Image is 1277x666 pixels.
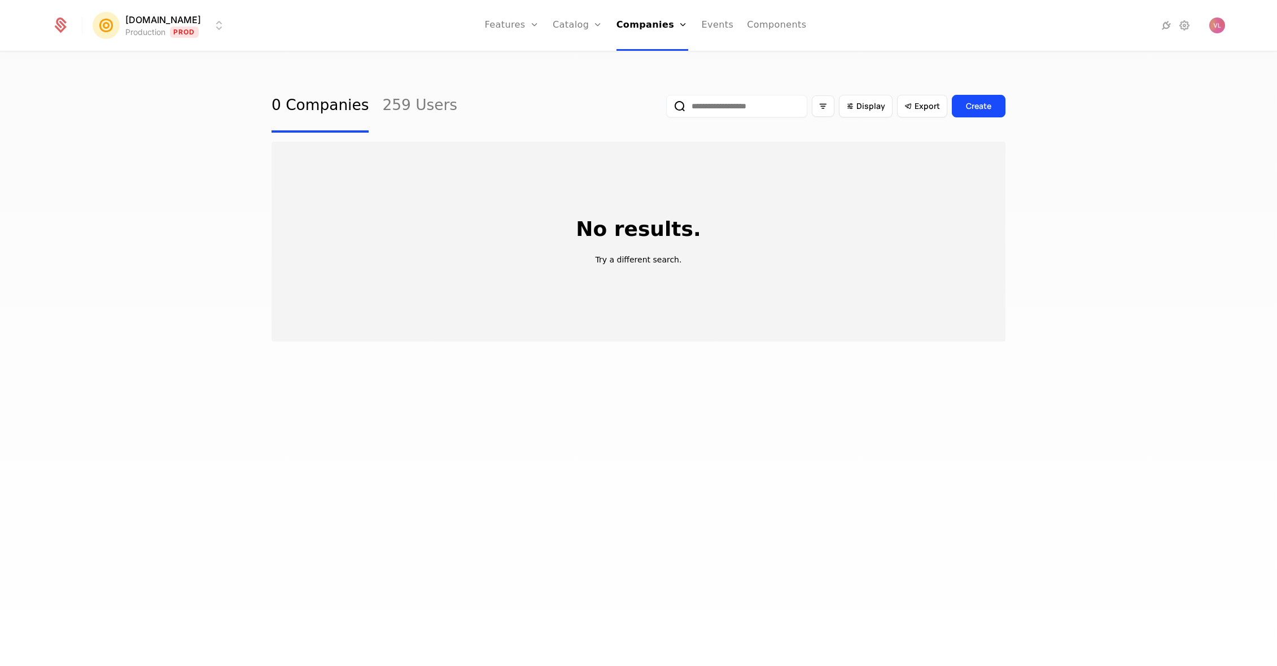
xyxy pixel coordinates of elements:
p: Try a different search. [596,254,682,265]
span: [DOMAIN_NAME] [125,13,201,27]
button: Filter options [812,95,834,117]
div: Create [966,100,991,112]
a: Integrations [1160,19,1173,32]
a: 0 Companies [272,80,369,133]
span: Prod [170,27,199,38]
span: Display [856,100,885,112]
p: No results. [576,218,701,240]
button: Select environment [96,13,226,38]
button: Display [839,95,893,117]
span: Export [915,100,940,112]
button: Open user button [1209,17,1225,33]
a: 259 Users [382,80,457,133]
button: Create [952,95,1005,117]
div: Production [125,27,165,38]
button: Export [897,95,947,117]
img: Vlad Len [1209,17,1225,33]
img: Mention.click [93,12,120,39]
a: Settings [1178,19,1191,32]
